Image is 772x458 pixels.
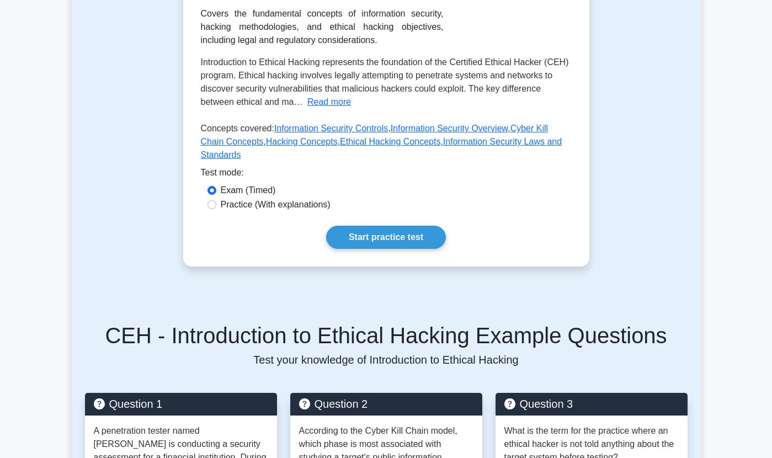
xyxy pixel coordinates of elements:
a: Start practice test [326,226,446,249]
a: Ethical Hacking Concepts [340,137,440,146]
p: Concepts covered: , , , , , [201,122,572,166]
h5: Question 2 [299,397,473,411]
a: Information Security Overview [391,124,508,133]
a: Hacking Concepts [266,137,338,146]
div: Test mode: [201,166,572,184]
h5: Question 3 [504,397,679,411]
label: Exam (Timed) [221,184,276,197]
h5: Question 1 [94,397,268,411]
div: Covers the fundamental concepts of information security, hacking methodologies, and ethical hacki... [201,7,444,47]
h5: CEH - Introduction to Ethical Hacking Example Questions [85,322,688,349]
p: Test your knowledge of Introduction to Ethical Hacking [85,353,688,366]
span: Introduction to Ethical Hacking represents the foundation of the Certified Ethical Hacker (CEH) p... [201,57,569,106]
a: Information Security Controls [274,124,388,133]
button: Read more [307,95,351,109]
label: Practice (With explanations) [221,198,331,211]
